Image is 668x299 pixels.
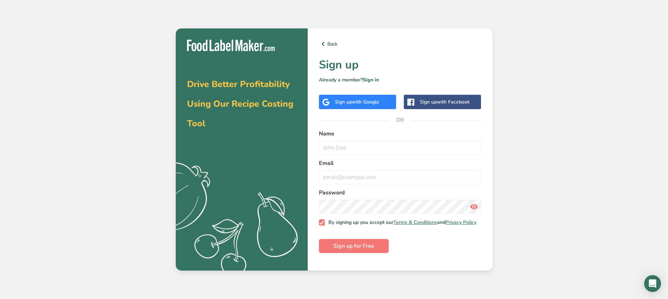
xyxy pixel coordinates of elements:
span: with Facebook [437,99,470,105]
p: Already a member? [319,76,481,84]
span: Drive Better Profitability Using Our Recipe Costing Tool [187,78,293,129]
span: Sign up for Free [333,242,374,250]
a: Back [319,40,481,48]
span: OR [389,109,410,131]
span: with Google [352,99,379,105]
div: Sign up [420,98,470,106]
img: Food Label Maker [187,40,275,51]
a: Sign in [363,77,379,83]
div: Open Intercom Messenger [644,275,661,292]
input: email@example.com [319,170,481,184]
h1: Sign up [319,57,481,73]
label: Email [319,159,481,167]
button: Sign up for Free [319,239,389,253]
input: John Doe [319,141,481,155]
span: By signing up you accept our and [325,219,476,226]
div: Sign up [335,98,379,106]
label: Password [319,188,481,197]
label: Name [319,129,481,138]
a: Privacy Policy [446,219,476,226]
a: Terms & Conditions [393,219,437,226]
